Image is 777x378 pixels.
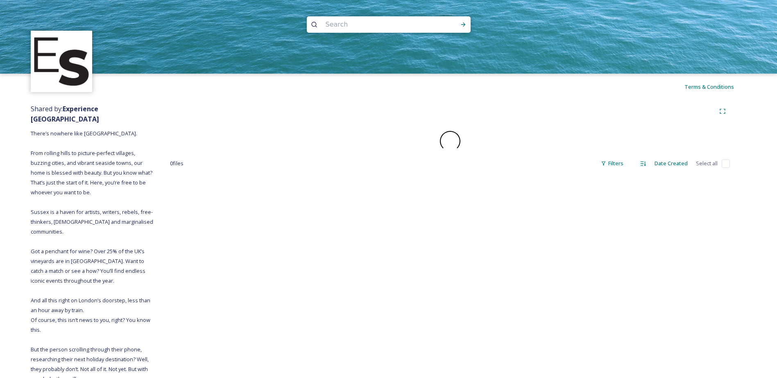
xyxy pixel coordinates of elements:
span: Select all [696,160,718,167]
a: Terms & Conditions [684,82,746,92]
span: 0 file s [170,160,183,167]
div: Filters [597,155,627,171]
input: Search [322,16,434,34]
span: Terms & Conditions [684,83,734,90]
strong: Experience [GEOGRAPHIC_DATA] [31,104,99,124]
div: Date Created [650,155,692,171]
img: WSCC%20ES%20Socials%20Icon%20-%20Secondary%20-%20Black.jpg [32,32,91,91]
span: Shared by: [31,104,99,124]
